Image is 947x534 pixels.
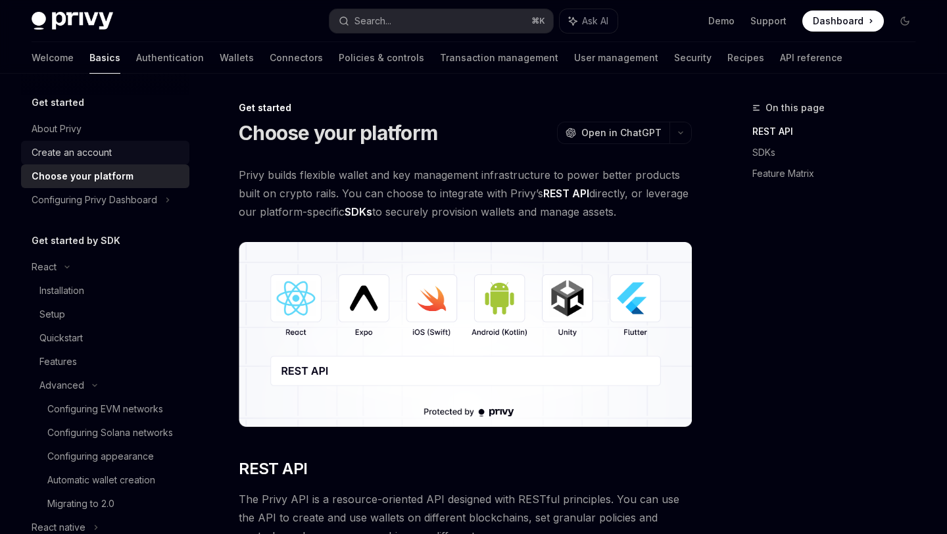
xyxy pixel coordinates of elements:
div: React [32,259,57,275]
button: Open in ChatGPT [557,122,669,144]
a: Dashboard [802,11,884,32]
button: Search...⌘K [329,9,552,33]
strong: SDKs [345,205,372,218]
div: Get started [239,101,692,114]
a: Policies & controls [339,42,424,74]
h1: Choose your platform [239,121,437,145]
a: Wallets [220,42,254,74]
div: Migrating to 2.0 [47,496,114,512]
a: Basics [89,42,120,74]
strong: REST API [543,187,589,200]
span: REST API [239,458,307,479]
div: Features [39,354,77,370]
a: Setup [21,303,189,326]
a: Choose your platform [21,164,189,188]
a: Configuring appearance [21,445,189,468]
div: Automatic wallet creation [47,472,155,488]
a: Create an account [21,141,189,164]
span: Privy builds flexible wallet and key management infrastructure to power better products built on ... [239,166,692,221]
a: Connectors [270,42,323,74]
div: About Privy [32,121,82,137]
a: Automatic wallet creation [21,468,189,492]
a: Feature Matrix [752,163,926,184]
img: dark logo [32,12,113,30]
div: Configuring appearance [47,449,154,464]
span: Ask AI [582,14,608,28]
h5: Get started [32,95,84,110]
div: Search... [354,13,391,29]
a: Authentication [136,42,204,74]
span: ⌘ K [531,16,545,26]
span: On this page [765,100,825,116]
a: REST API [752,121,926,142]
div: Choose your platform [32,168,134,184]
a: Migrating to 2.0 [21,492,189,516]
a: Demo [708,14,735,28]
a: Configuring EVM networks [21,397,189,421]
a: Transaction management [440,42,558,74]
img: images/Platform2.png [239,242,692,427]
a: Welcome [32,42,74,74]
div: Setup [39,306,65,322]
div: Configuring EVM networks [47,401,163,417]
a: Recipes [727,42,764,74]
span: Open in ChatGPT [581,126,662,139]
button: Toggle dark mode [894,11,915,32]
a: Security [674,42,712,74]
a: SDKs [752,142,926,163]
button: Ask AI [560,9,618,33]
div: Advanced [39,377,84,393]
a: Installation [21,279,189,303]
div: Installation [39,283,84,299]
a: Support [750,14,787,28]
a: User management [574,42,658,74]
div: Create an account [32,145,112,160]
a: Quickstart [21,326,189,350]
div: Configuring Solana networks [47,425,173,441]
div: Configuring Privy Dashboard [32,192,157,208]
a: API reference [780,42,842,74]
a: Configuring Solana networks [21,421,189,445]
a: About Privy [21,117,189,141]
div: Quickstart [39,330,83,346]
h5: Get started by SDK [32,233,120,249]
a: Features [21,350,189,374]
span: Dashboard [813,14,863,28]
